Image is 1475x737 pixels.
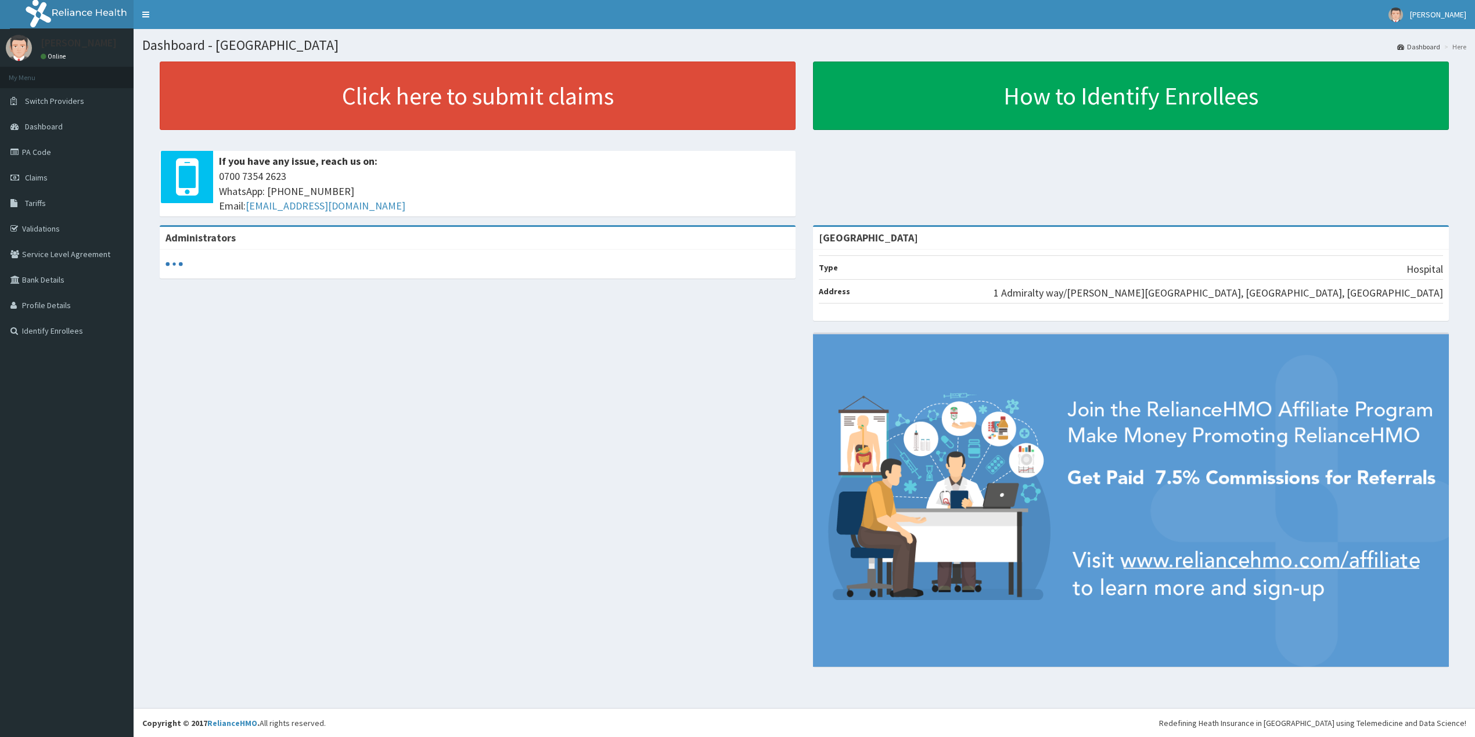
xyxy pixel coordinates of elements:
b: Address [819,286,850,297]
li: Here [1441,42,1466,52]
a: RelianceHMO [207,718,257,728]
strong: Copyright © 2017 . [142,718,260,728]
span: 0700 7354 2623 WhatsApp: [PHONE_NUMBER] Email: [219,169,790,214]
a: Online [41,52,69,60]
svg: audio-loading [166,255,183,273]
img: User Image [1388,8,1403,22]
a: [EMAIL_ADDRESS][DOMAIN_NAME] [246,199,405,212]
p: Hospital [1406,262,1443,277]
img: provider-team-banner.png [813,334,1449,667]
a: Click here to submit claims [160,62,796,130]
b: Administrators [166,231,236,244]
p: 1 Admiralty way/[PERSON_NAME][GEOGRAPHIC_DATA], [GEOGRAPHIC_DATA], [GEOGRAPHIC_DATA] [994,286,1443,301]
a: Dashboard [1397,42,1440,52]
b: Type [819,262,838,273]
span: Dashboard [25,121,63,132]
a: How to Identify Enrollees [813,62,1449,130]
div: Redefining Heath Insurance in [GEOGRAPHIC_DATA] using Telemedicine and Data Science! [1159,717,1466,729]
strong: [GEOGRAPHIC_DATA] [819,231,918,244]
span: Tariffs [25,198,46,208]
h1: Dashboard - [GEOGRAPHIC_DATA] [142,38,1466,53]
span: Switch Providers [25,96,84,106]
img: User Image [6,35,32,61]
span: [PERSON_NAME] [1410,9,1466,20]
b: If you have any issue, reach us on: [219,154,377,168]
p: [PERSON_NAME] [41,38,117,48]
span: Claims [25,172,48,183]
